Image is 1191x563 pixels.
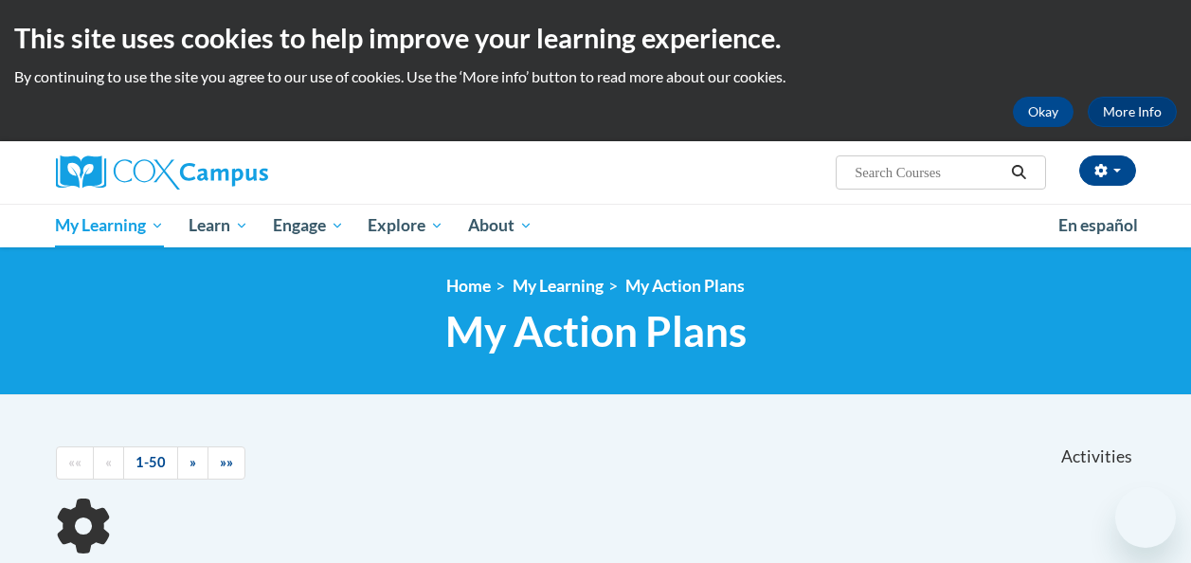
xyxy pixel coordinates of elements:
[176,204,261,247] a: Learn
[42,204,1150,247] div: Main menu
[1004,161,1033,184] button: Search
[1058,215,1138,235] span: En español
[1079,155,1136,186] button: Account Settings
[1013,97,1074,127] button: Okay
[44,204,177,247] a: My Learning
[55,214,164,237] span: My Learning
[456,204,545,247] a: About
[625,276,745,296] a: My Action Plans
[56,446,94,480] a: Begining
[446,276,491,296] a: Home
[261,204,356,247] a: Engage
[513,276,604,296] a: My Learning
[68,454,81,470] span: ««
[14,66,1177,87] p: By continuing to use the site you agree to our use of cookies. Use the ‘More info’ button to read...
[853,161,1004,184] input: Search Courses
[93,446,124,480] a: Previous
[1061,446,1132,467] span: Activities
[177,446,208,480] a: Next
[56,155,268,190] img: Cox Campus
[220,454,233,470] span: »»
[1046,206,1150,245] a: En español
[123,446,178,480] a: 1-50
[208,446,245,480] a: End
[1115,487,1176,548] iframe: Button to launch messaging window
[105,454,112,470] span: «
[368,214,443,237] span: Explore
[468,214,532,237] span: About
[273,214,344,237] span: Engage
[189,214,248,237] span: Learn
[355,204,456,247] a: Explore
[189,454,196,470] span: »
[56,155,397,190] a: Cox Campus
[1088,97,1177,127] a: More Info
[445,306,747,356] span: My Action Plans
[14,19,1177,57] h2: This site uses cookies to help improve your learning experience.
